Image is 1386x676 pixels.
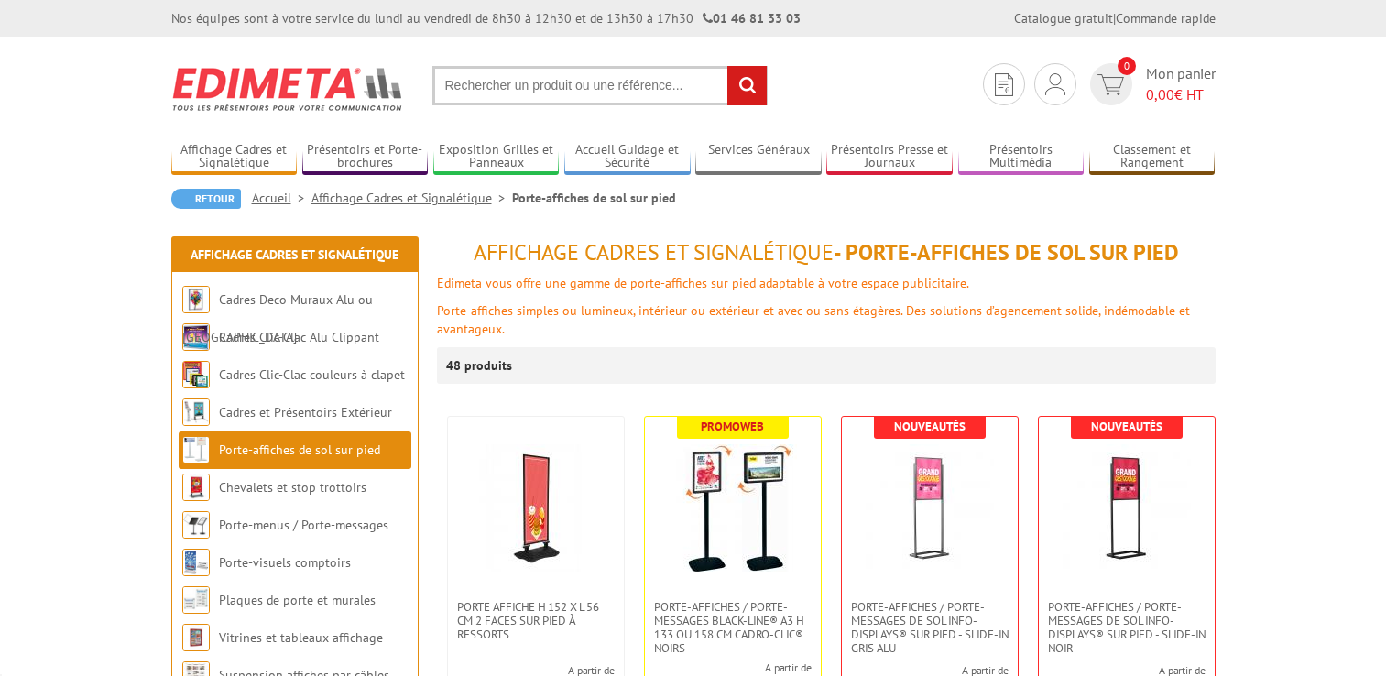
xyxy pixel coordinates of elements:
[182,286,210,313] img: Cadres Deco Muraux Alu ou Bois
[446,347,515,384] p: 48 produits
[1039,600,1215,655] a: Porte-affiches / Porte-messages de sol Info-Displays® sur pied - Slide-in Noir
[219,329,379,345] a: Cadres Clic-Clac Alu Clippant
[182,436,210,463] img: Porte-affiches de sol sur pied
[182,474,210,501] img: Chevalets et stop trottoirs
[457,600,615,641] span: Porte Affiche H 152 x L 56 cm 2 faces sur pied à ressorts
[219,442,380,458] a: Porte-affiches de sol sur pied
[219,366,405,383] a: Cadres Clic-Clac couleurs à clapet
[219,554,351,571] a: Porte-visuels comptoirs
[1097,74,1124,95] img: devis rapide
[182,511,210,539] img: Porte-menus / Porte-messages
[703,10,801,27] strong: 01 46 81 33 03
[182,361,210,388] img: Cadres Clic-Clac couleurs à clapet
[219,592,376,608] a: Plaques de porte et murales
[1146,85,1174,104] span: 0,00
[1014,9,1216,27] div: |
[472,444,600,572] img: Porte Affiche H 152 x L 56 cm 2 faces sur pied à ressorts
[433,142,560,172] a: Exposition Grilles et Panneaux
[311,190,512,206] a: Affichage Cadres et Signalétique
[302,142,429,172] a: Présentoirs et Porte-brochures
[432,66,768,105] input: Rechercher un produit ou une référence...
[512,189,676,207] li: Porte-affiches de sol sur pied
[182,586,210,614] img: Plaques de porte et murales
[437,241,1216,265] h1: - Porte-affiches de sol sur pied
[182,398,210,426] img: Cadres et Présentoirs Extérieur
[842,600,1018,655] a: Porte-affiches / Porte-messages de sol Info-Displays® sur pied - Slide-in Gris Alu
[1089,142,1216,172] a: Classement et Rangement
[437,302,1190,337] font: Porte-affiches simples ou lumineux, intérieur ou extérieur et avec ou sans étagères. Des solution...
[1118,57,1136,75] span: 0
[219,629,383,646] a: Vitrines et tableaux affichage
[866,444,994,572] img: Porte-affiches / Porte-messages de sol Info-Displays® sur pied - Slide-in Gris Alu
[1045,73,1065,95] img: devis rapide
[1091,419,1162,434] b: Nouveautés
[645,600,821,655] a: Porte-affiches / Porte-messages Black-Line® A3 H 133 ou 158 cm Cadro-Clic® noirs
[695,142,822,172] a: Services Généraux
[182,549,210,576] img: Porte-visuels comptoirs
[171,142,298,172] a: Affichage Cadres et Signalétique
[1146,84,1216,105] span: € HT
[171,189,241,209] a: Retour
[564,142,691,172] a: Accueil Guidage et Sécurité
[1086,63,1216,105] a: devis rapide 0 Mon panier 0,00€ HT
[219,479,366,496] a: Chevalets et stop trottoirs
[219,404,392,420] a: Cadres et Présentoirs Extérieur
[474,238,834,267] span: Affichage Cadres et Signalétique
[958,142,1085,172] a: Présentoirs Multimédia
[437,275,969,291] font: Edimeta vous offre une gamme de porte-affiches sur pied adaptable à votre espace publicitaire.
[182,624,210,651] img: Vitrines et tableaux affichage
[1146,63,1216,105] span: Mon panier
[701,419,764,434] b: Promoweb
[191,246,398,263] a: Affichage Cadres et Signalétique
[851,600,1009,655] span: Porte-affiches / Porte-messages de sol Info-Displays® sur pied - Slide-in Gris Alu
[894,419,966,434] b: Nouveautés
[171,55,405,123] img: Edimeta
[995,73,1013,96] img: devis rapide
[826,142,953,172] a: Présentoirs Presse et Journaux
[1116,10,1216,27] a: Commande rapide
[219,517,388,533] a: Porte-menus / Porte-messages
[669,444,797,572] img: Porte-affiches / Porte-messages Black-Line® A3 H 133 ou 158 cm Cadro-Clic® noirs
[252,190,311,206] a: Accueil
[448,600,624,641] a: Porte Affiche H 152 x L 56 cm 2 faces sur pied à ressorts
[171,9,801,27] div: Nos équipes sont à votre service du lundi au vendredi de 8h30 à 12h30 et de 13h30 à 17h30
[1063,444,1191,572] img: Porte-affiches / Porte-messages de sol Info-Displays® sur pied - Slide-in Noir
[654,600,812,655] span: Porte-affiches / Porte-messages Black-Line® A3 H 133 ou 158 cm Cadro-Clic® noirs
[647,660,812,675] span: A partir de
[182,291,373,345] a: Cadres Deco Muraux Alu ou [GEOGRAPHIC_DATA]
[1014,10,1113,27] a: Catalogue gratuit
[1048,600,1206,655] span: Porte-affiches / Porte-messages de sol Info-Displays® sur pied - Slide-in Noir
[727,66,767,105] input: rechercher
